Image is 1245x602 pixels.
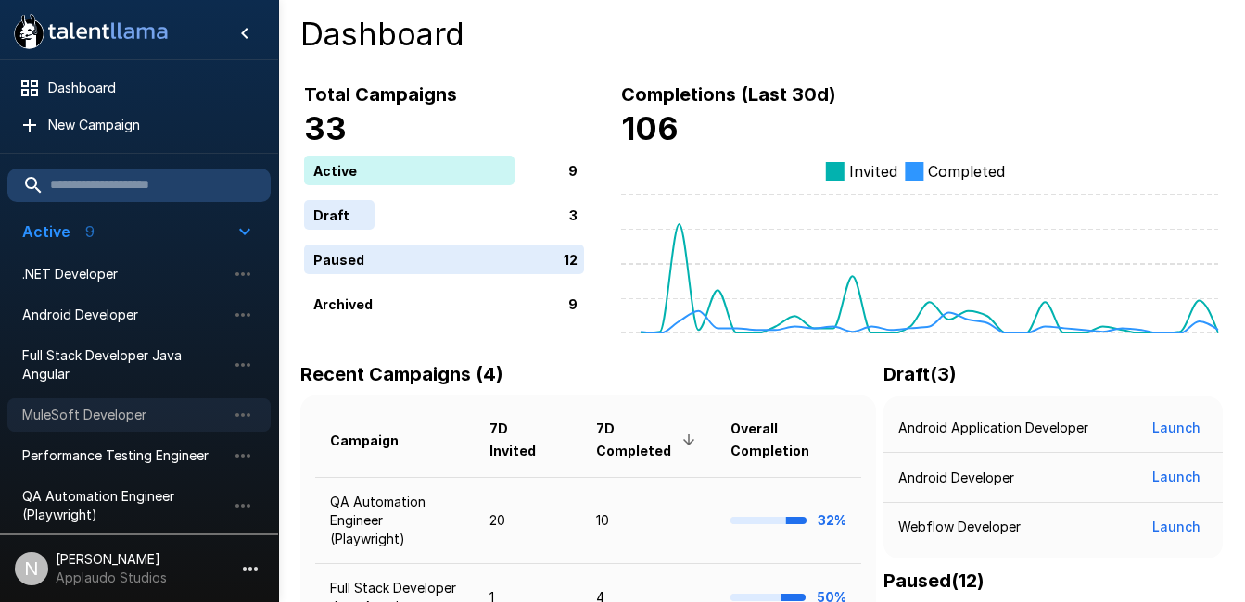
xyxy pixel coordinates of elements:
b: Paused ( 12 ) [883,570,985,592]
span: Campaign [330,430,423,452]
b: Recent Campaigns (4) [300,363,503,385]
b: Total Campaigns [304,83,457,106]
b: 33 [304,109,347,147]
h4: Dashboard [300,15,1223,54]
p: Android Application Developer [898,419,1088,437]
p: 9 [568,160,578,180]
td: 10 [581,477,716,563]
button: Launch [1145,460,1208,495]
button: Launch [1145,510,1208,545]
td: 20 [475,477,580,563]
span: Overall Completion [730,418,847,462]
span: 7D Invited [489,418,565,462]
p: Android Developer [898,469,1014,487]
span: 7D Completed [596,418,701,462]
b: 106 [621,109,679,147]
td: QA Automation Engineer (Playwright) [315,477,475,563]
p: Webflow Developer [898,518,1021,536]
b: Draft ( 3 ) [883,363,957,385]
p: 3 [569,205,578,224]
b: Completions (Last 30d) [621,83,836,106]
button: Launch [1145,411,1208,445]
b: 32% [818,512,846,528]
p: 12 [564,249,578,269]
p: 9 [568,294,578,313]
